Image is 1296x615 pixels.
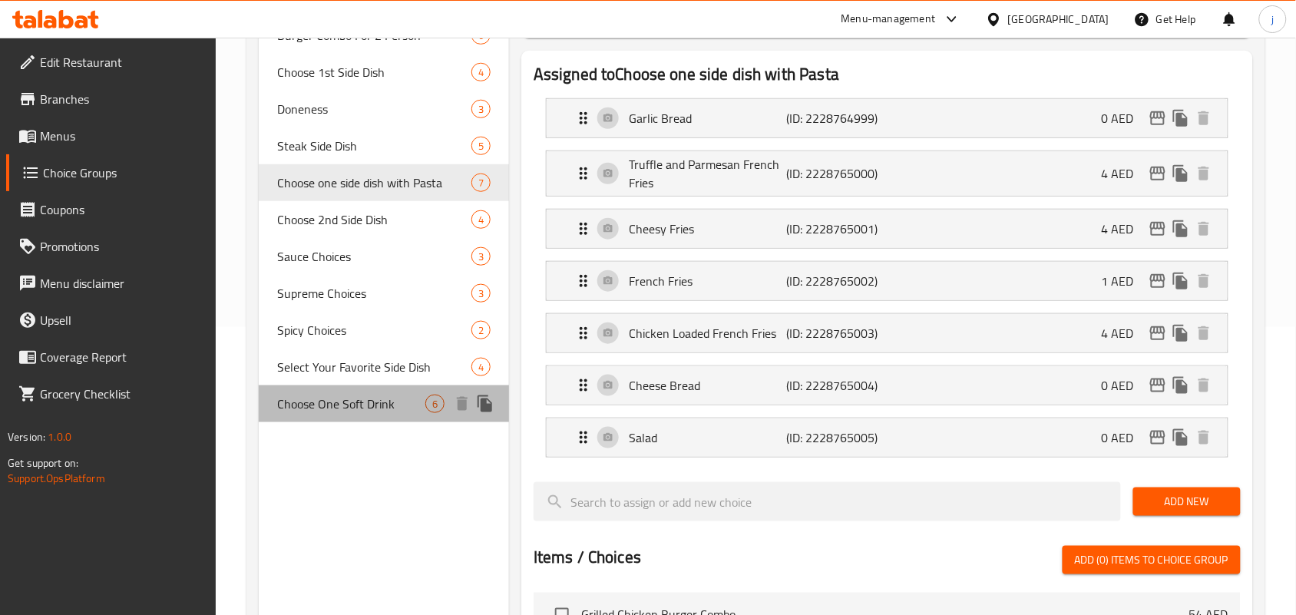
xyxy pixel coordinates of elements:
p: (ID: 2228765003) [786,324,891,342]
span: Coupons [40,200,204,219]
span: Sauce Choices [277,247,471,266]
p: 4 AED [1102,220,1146,238]
a: Promotions [6,228,217,265]
p: (ID: 2228765001) [786,220,891,238]
button: delete [1192,217,1215,240]
p: (ID: 2228764999) [786,109,891,127]
a: Choice Groups [6,154,217,191]
p: 0 AED [1102,376,1146,395]
span: Select Your Favorite Side Dish [277,358,471,376]
p: Chicken Loaded French Fries [629,324,786,342]
a: Menus [6,117,217,154]
span: Choose 2nd Side Dish [277,210,471,229]
span: Version: [8,427,45,447]
button: edit [1146,322,1169,345]
button: edit [1146,426,1169,449]
div: Expand [547,151,1228,196]
div: Choices [471,247,491,266]
h2: Items / Choices [534,546,641,569]
span: Branches [40,90,204,108]
div: Choices [471,210,491,229]
button: delete [1192,269,1215,293]
a: Support.OpsPlatform [8,468,105,488]
div: Choices [471,137,491,155]
button: Add New [1133,488,1241,516]
button: duplicate [1169,217,1192,240]
p: 0 AED [1102,109,1146,127]
a: Branches [6,81,217,117]
a: Upsell [6,302,217,339]
button: delete [1192,426,1215,449]
p: Truffle and Parmesan French Fries [629,155,786,192]
div: Choices [471,321,491,339]
div: Expand [547,99,1228,137]
div: Sauce Choices3 [259,238,509,275]
div: Choices [425,395,445,413]
li: Expand [534,92,1241,144]
button: delete [1192,162,1215,185]
span: Choose One Soft Drink [277,395,425,413]
p: 4 AED [1102,164,1146,183]
span: 4 [472,360,490,375]
div: Expand [547,262,1228,300]
div: Doneness3 [259,91,509,127]
div: Menu-management [841,10,936,28]
div: Expand [547,418,1228,457]
div: Select Your Favorite Side Dish4 [259,349,509,385]
span: 3 [472,102,490,117]
div: Expand [547,366,1228,405]
div: Choose One Soft Drink6deleteduplicate [259,385,509,422]
button: Add (0) items to choice group [1063,546,1241,574]
li: Expand [534,144,1241,203]
span: Steak Side Dish [277,137,471,155]
span: 4 [472,65,490,80]
p: 1 AED [1102,272,1146,290]
span: 1.0.0 [48,427,71,447]
p: (ID: 2228765000) [786,164,891,183]
span: Add (0) items to choice group [1075,551,1228,570]
li: Expand [534,255,1241,307]
div: Steak Side Dish5 [259,127,509,164]
p: (ID: 2228765002) [786,272,891,290]
span: Choice Groups [43,164,204,182]
p: French Fries [629,272,786,290]
a: Edit Restaurant [6,44,217,81]
li: Expand [534,359,1241,412]
a: Menu disclaimer [6,265,217,302]
div: Choices [471,284,491,303]
button: duplicate [1169,107,1192,130]
p: 0 AED [1102,428,1146,447]
span: Coverage Report [40,348,204,366]
p: Cheesy Fries [629,220,786,238]
button: edit [1146,217,1169,240]
div: Expand [547,210,1228,248]
span: Supreme Choices [277,284,471,303]
span: Get support on: [8,453,78,473]
div: Choices [471,100,491,118]
li: Expand [534,203,1241,255]
div: Spicy Choices2 [259,312,509,349]
span: Spicy Choices [277,321,471,339]
div: [GEOGRAPHIC_DATA] [1008,11,1109,28]
button: edit [1146,107,1169,130]
span: j [1271,11,1274,28]
h2: Assigned to Choose one side dish with Pasta [534,63,1241,86]
span: Promotions [40,237,204,256]
div: Choices [471,358,491,376]
button: duplicate [1169,426,1192,449]
span: Add New [1146,492,1228,511]
span: Menus [40,127,204,145]
a: Coverage Report [6,339,217,375]
span: 6 [426,397,444,412]
span: 5 [472,139,490,154]
button: edit [1146,269,1169,293]
li: Expand [534,307,1241,359]
li: Expand [534,412,1241,464]
div: Expand [547,314,1228,352]
input: search [534,482,1121,521]
button: delete [1192,322,1215,345]
a: Grocery Checklist [6,375,217,412]
button: delete [451,392,474,415]
div: Choices [471,63,491,81]
span: Burger Combo For 2 Person [277,26,471,45]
